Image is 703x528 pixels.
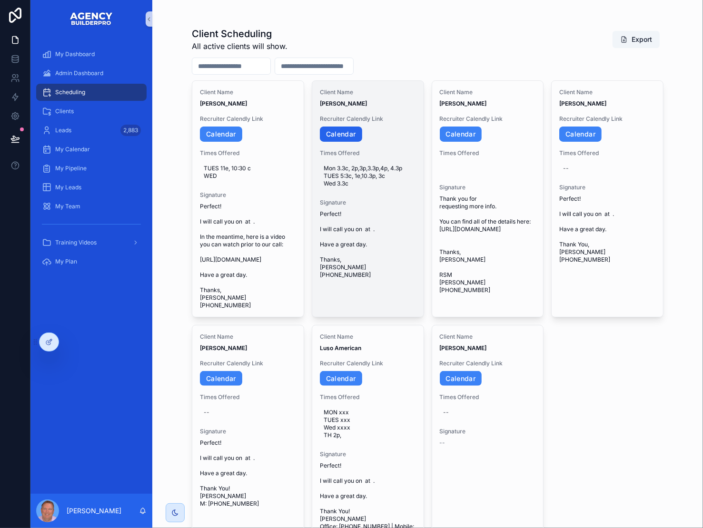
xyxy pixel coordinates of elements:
[440,439,446,447] span: --
[440,115,536,123] span: Recruiter Calendly Link
[200,344,247,352] strong: [PERSON_NAME]
[320,127,362,142] a: Calendar
[200,149,296,157] span: Times Offered
[55,50,95,58] span: My Dashboard
[559,195,655,264] span: Perfect! I will call you on at . Have a great day. Thank You, [PERSON_NAME] [PHONE_NUMBER]
[200,393,296,401] span: Times Offered
[440,149,536,157] span: Times Offered
[36,84,147,101] a: Scheduling
[36,198,147,215] a: My Team
[432,80,544,317] a: Client Name[PERSON_NAME]Recruiter Calendly LinkCalendarTimes OfferedSignatureThank you for reques...
[55,108,74,115] span: Clients
[55,203,80,210] span: My Team
[444,409,449,416] div: --
[440,88,536,96] span: Client Name
[55,146,90,153] span: My Calendar
[440,100,487,107] strong: [PERSON_NAME]
[69,11,113,27] img: App logo
[440,393,536,401] span: Times Offered
[320,450,416,458] span: Signature
[320,100,367,107] strong: [PERSON_NAME]
[192,80,304,317] a: Client Name[PERSON_NAME]Recruiter Calendly LinkCalendarTimes OfferedTUES 11e, 10:30 c WEDSignatur...
[204,409,209,416] div: --
[559,184,655,191] span: Signature
[55,127,71,134] span: Leads
[36,141,147,158] a: My Calendar
[55,239,97,246] span: Training Videos
[200,371,242,386] a: Calendar
[440,127,482,142] a: Calendar
[36,122,147,139] a: Leads2,883
[320,199,416,206] span: Signature
[559,115,655,123] span: Recruiter Calendly Link
[55,165,87,172] span: My Pipeline
[200,100,247,107] strong: [PERSON_NAME]
[440,184,536,191] span: Signature
[200,439,296,508] span: Perfect! I will call you on at . Have a great day. Thank You! [PERSON_NAME] M: [PHONE_NUMBER]
[320,210,416,279] span: Perfect! I will call you on at . Have a great day. Thanks, [PERSON_NAME] [PHONE_NUMBER]
[30,38,152,284] div: scrollable content
[200,203,296,309] span: Perfect! I will call you on at . In the meantime, here is a video you can watch prior to our call...
[320,115,416,123] span: Recruiter Calendly Link
[320,333,416,341] span: Client Name
[192,40,287,52] span: All active clients will show.
[55,258,77,265] span: My Plan
[320,393,416,401] span: Times Offered
[120,125,141,136] div: 2,883
[200,428,296,435] span: Signature
[204,165,292,180] span: TUES 11e, 10:30 c WED
[36,234,147,251] a: Training Videos
[559,100,606,107] strong: [PERSON_NAME]
[559,88,655,96] span: Client Name
[36,253,147,270] a: My Plan
[192,27,287,40] h1: Client Scheduling
[551,80,663,317] a: Client Name[PERSON_NAME]Recruiter Calendly LinkCalendarTimes Offered--SignaturePerfect! I will ca...
[320,371,362,386] a: Calendar
[36,103,147,120] a: Clients
[312,80,424,317] a: Client Name[PERSON_NAME]Recruiter Calendly LinkCalendarTimes OfferedMon 3.3c, 2p,3p,3.3p,4p, 4.3p...
[67,506,121,516] p: [PERSON_NAME]
[36,65,147,82] a: Admin Dashboard
[440,360,536,367] span: Recruiter Calendly Link
[559,127,602,142] a: Calendar
[36,160,147,177] a: My Pipeline
[324,165,412,187] span: Mon 3.3c, 2p,3p,3.3p,4p, 4.3p TUES 5:3c, 1e,10.3p, 3c Wed 3.3c
[200,88,296,96] span: Client Name
[613,31,660,48] button: Export
[440,428,536,435] span: Signature
[563,165,569,172] div: --
[440,371,482,386] a: Calendar
[320,344,361,352] strong: Luso American
[55,69,103,77] span: Admin Dashboard
[55,184,81,191] span: My Leads
[324,409,412,439] span: MON xxx TUES xxx Wed xxxx TH 2p,
[36,46,147,63] a: My Dashboard
[320,149,416,157] span: Times Offered
[36,179,147,196] a: My Leads
[440,344,487,352] strong: [PERSON_NAME]
[200,360,296,367] span: Recruiter Calendly Link
[440,333,536,341] span: Client Name
[200,191,296,199] span: Signature
[200,333,296,341] span: Client Name
[559,149,655,157] span: Times Offered
[200,127,242,142] a: Calendar
[440,195,536,294] span: Thank you for requesting more info. You can find all of the details here: [URL][DOMAIN_NAME] Than...
[55,88,85,96] span: Scheduling
[320,88,416,96] span: Client Name
[200,115,296,123] span: Recruiter Calendly Link
[320,360,416,367] span: Recruiter Calendly Link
